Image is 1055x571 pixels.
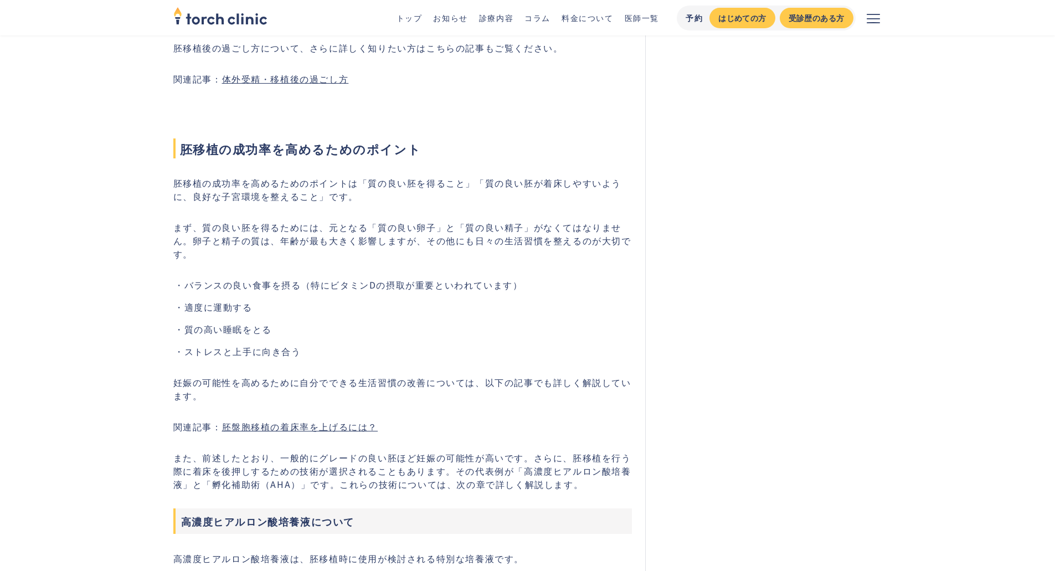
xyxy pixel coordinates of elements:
a: コラム [524,12,550,23]
p: 胚移植の成功率を高めるためのポイントは「質の良い胚を得ること」「質の良い胚が着床しやすいように、良好な子宮環境を整えること」です。 [173,176,632,203]
div: 予約 [686,12,703,24]
p: まず、質の良い胚を得るためには、元となる「質の良い卵子」と「質の良い精子」がなくてはなりません。卵子と精子の質は、年齢が最も大きく影響しますが、その他にも日々の生活習慣を整えるのが大切です。 [173,220,632,260]
a: home [173,8,267,28]
div: はじめての方 [718,12,766,24]
div: 受診歴のある方 [789,12,845,24]
a: 医師一覧 [625,12,659,23]
p: 妊娠の可能性を高めるために自分でできる生活習慣の改善については、以下の記事でも詳しく解説しています。 [173,375,632,402]
a: トップ [397,12,423,23]
li: バランスの良い食事を摂る（特にビタミンDの摂取が重要といわれています） [184,278,632,291]
p: 高濃度ヒアルロン酸培養液は、胚移植時に使用が検討される特別な培養液です。 [173,552,632,565]
a: 診療内容 [479,12,513,23]
li: 質の高い睡眠をとる [184,322,632,336]
a: 受診歴のある方 [780,8,853,28]
a: はじめての方 [709,8,775,28]
a: お知らせ [433,12,467,23]
span: 胚移植の成功率を高めるためのポイント [173,138,632,158]
li: 適度に運動する [184,300,632,313]
li: ストレスと上手に向き合う [184,344,632,358]
h3: 高濃度ヒアルロン酸培養液について [173,508,632,534]
p: また、前述したとおり、一般的にグレードの良い胚ほど妊娠の可能性が高いです。さらに、胚移植を行う際に着床を後押しするための技術が選択されることもあります。その代表例が「高濃度ヒアルロン酸培養液」と... [173,451,632,491]
p: 関連記事： [173,72,632,85]
img: torch clinic [173,3,267,28]
p: 関連記事： [173,420,632,433]
a: 胚盤胞移植の着床率を上げるには？ [222,420,378,433]
p: 胚移植後の過ごし方について、さらに詳しく知りたい方はこちらの記事もご覧ください。 [173,41,632,54]
a: 料金について [562,12,614,23]
a: 体外受精・移植後の過ごし方 [222,72,349,85]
